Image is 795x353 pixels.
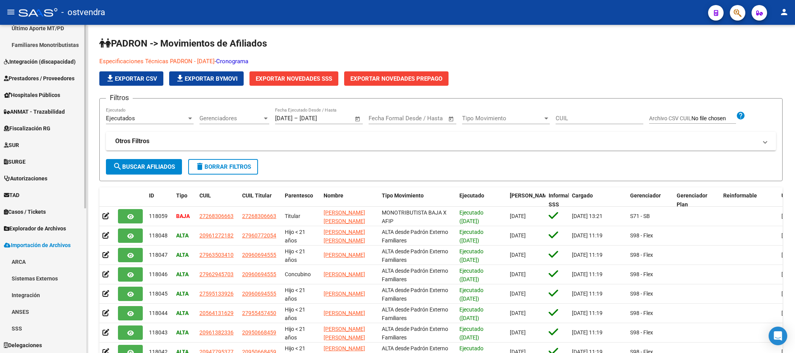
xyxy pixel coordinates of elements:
[4,74,74,83] span: Prestadores / Proveedores
[285,229,305,244] span: Hijo < 21 años
[382,326,448,341] span: ALTA desde Padrón Externo Familiares
[4,191,19,199] span: TAD
[779,7,789,17] mat-icon: person
[382,306,448,322] span: ALTA desde Padrón Externo Familiares
[4,91,60,99] span: Hospitales Públicos
[242,310,276,316] span: 27955457450
[176,310,189,316] strong: ALTA
[510,252,526,258] span: [DATE]
[106,132,776,151] mat-expansion-panel-header: Otros Filtros
[173,187,196,213] datatable-header-cell: Tipo
[242,329,276,336] span: 20950668459
[149,232,168,239] span: 118048
[459,209,483,225] span: Ejecutado ([DATE])
[199,329,234,336] span: 20961382336
[199,310,234,316] span: 20564131629
[175,75,237,82] span: Exportar Bymovi
[630,329,653,336] span: S98 - Flex
[275,115,293,122] input: Fecha inicio
[175,74,185,83] mat-icon: file_download
[627,187,674,213] datatable-header-cell: Gerenciador
[106,75,157,82] span: Exportar CSV
[176,291,189,297] strong: ALTA
[630,192,661,199] span: Gerenciador
[630,310,653,316] span: S98 - Flex
[149,213,168,219] span: 118059
[324,252,365,258] span: [PERSON_NAME]
[4,224,66,233] span: Explorador de Archivos
[106,92,133,103] h3: Filtros
[649,115,691,121] span: Archivo CSV CUIL
[282,187,320,213] datatable-header-cell: Parentesco
[4,241,71,249] span: Importación de Archivos
[369,115,400,122] input: Fecha inicio
[630,232,653,239] span: S98 - Flex
[4,174,47,183] span: Autorizaciones
[199,192,211,199] span: CUIL
[572,310,603,316] span: [DATE] 11:19
[199,291,234,297] span: 27595133926
[324,310,365,316] span: [PERSON_NAME]
[199,232,234,239] span: 20961272182
[382,268,448,283] span: ALTA desde Padrón Externo Familiares
[510,213,526,219] span: [DATE]
[572,329,603,336] span: [DATE] 11:19
[242,252,276,258] span: 20960694555
[195,163,251,170] span: Borrar Filtros
[324,291,365,297] span: [PERSON_NAME]
[720,187,778,213] datatable-header-cell: Reinformable
[569,187,627,213] datatable-header-cell: Cargado
[630,252,653,258] span: S98 - Flex
[459,268,483,283] span: Ejecutado ([DATE])
[4,124,50,133] span: Fiscalización RG
[507,187,546,213] datatable-header-cell: Fecha Formal
[106,74,115,83] mat-icon: file_download
[677,192,707,208] span: Gerenciador Plan
[285,287,305,302] span: Hijo < 21 años
[99,58,215,65] a: Especificaciones Técnicas PADRON - [DATE]
[572,213,603,219] span: [DATE] 13:21
[176,271,189,277] strong: ALTA
[285,271,311,277] span: Concubino
[382,229,448,244] span: ALTA desde Padrón Externo Familiares
[146,187,173,213] datatable-header-cell: ID
[510,310,526,316] span: [DATE]
[249,71,338,86] button: Exportar Novedades SSS
[572,271,603,277] span: [DATE] 11:19
[6,7,16,17] mat-icon: menu
[572,291,603,297] span: [DATE] 11:19
[99,57,603,66] p: -
[736,111,745,120] mat-icon: help
[285,213,300,219] span: Titular
[149,192,154,199] span: ID
[106,159,182,175] button: Buscar Afiliados
[99,38,267,49] span: PADRON -> Movimientos de Afiliados
[4,141,19,149] span: SUR
[630,291,653,297] span: S98 - Flex
[456,187,507,213] datatable-header-cell: Ejecutado
[4,341,42,350] span: Delegaciones
[510,329,526,336] span: [DATE]
[462,115,543,122] span: Tipo Movimiento
[459,326,483,341] span: Ejecutado ([DATE])
[344,71,449,86] button: Exportar Novedades Prepago
[256,75,332,82] span: Exportar Novedades SSS
[285,326,305,341] span: Hijo < 21 años
[324,209,365,225] span: [PERSON_NAME] [PERSON_NAME]
[510,232,526,239] span: [DATE]
[723,192,757,199] span: Reinformable
[382,248,448,263] span: ALTA desde Padrón Externo Familiares
[242,291,276,297] span: 20960694555
[285,248,305,263] span: Hijo < 21 años
[61,4,105,21] span: - ostvendra
[324,271,365,277] span: [PERSON_NAME]
[379,187,456,213] datatable-header-cell: Tipo Movimiento
[242,192,272,199] span: CUIL Titular
[239,187,282,213] datatable-header-cell: CUIL Titular
[285,192,313,199] span: Parentesco
[382,209,447,225] span: MONOTRIBUTISTA BAJA X AFIP
[4,208,46,216] span: Casos / Tickets
[4,157,26,166] span: SURGE
[572,232,603,239] span: [DATE] 11:19
[549,192,576,208] span: Informable SSS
